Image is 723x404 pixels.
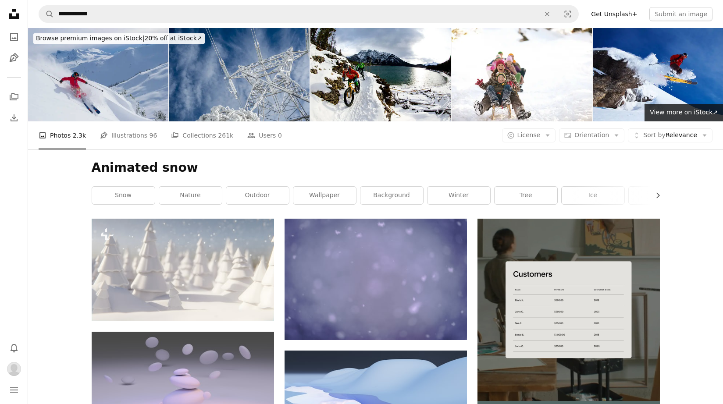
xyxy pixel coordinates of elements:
[628,128,712,142] button: Sort byRelevance
[643,131,697,140] span: Relevance
[650,109,718,116] span: View more on iStock ↗
[28,28,168,121] img: Skier skis down slope through fresh powder snow
[574,131,609,138] span: Orientation
[285,219,467,340] img: purple and white floral textile
[36,35,144,42] span: Browse premium images on iStock |
[92,160,660,176] h1: Animated snow
[557,6,578,22] button: Visual search
[5,88,23,106] a: Collections
[643,131,665,138] span: Sort by
[5,28,23,46] a: Photos
[650,187,660,204] button: scroll list to the right
[39,6,54,22] button: Search Unsplash
[39,5,579,23] form: Find visuals sitewide
[7,362,21,376] img: Avatar of user Bonnie Brown
[150,131,157,140] span: 96
[28,28,210,49] a: Browse premium images on iStock|20% off at iStock↗
[33,33,205,44] div: 20% off at iStock ↗
[562,187,624,204] a: ice
[92,187,155,204] a: snow
[293,187,356,204] a: wallpaper
[629,187,691,204] a: cold
[517,131,541,138] span: License
[427,187,490,204] a: winter
[5,109,23,127] a: Download History
[285,275,467,283] a: purple and white floral textile
[92,379,274,387] a: white round ornament on white surface
[5,49,23,67] a: Illustrations
[5,339,23,357] button: Notifications
[360,187,423,204] a: background
[247,121,282,149] a: Users 0
[100,121,157,149] a: Illustrations 96
[538,6,557,22] button: Clear
[92,266,274,274] a: a group of white christmas trees in the snow
[559,128,624,142] button: Orientation
[586,7,642,21] a: Get Unsplash+
[495,187,557,204] a: tree
[649,7,712,21] button: Submit an image
[452,28,592,121] img: Mother and son (8-10) tobogganing in snow, family in background
[218,131,233,140] span: 261k
[92,219,274,321] img: a group of white christmas trees in the snow
[5,360,23,378] button: Profile
[5,381,23,399] button: Menu
[278,131,282,140] span: 0
[502,128,556,142] button: License
[645,104,723,121] a: View more on iStock↗
[226,187,289,204] a: outdoor
[477,219,660,401] img: file-1747939376688-baf9a4a454ffimage
[169,28,310,121] img: Electric pylon and snow
[159,187,222,204] a: nature
[310,28,451,121] img: Snow Biking Couple
[171,121,233,149] a: Collections 261k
